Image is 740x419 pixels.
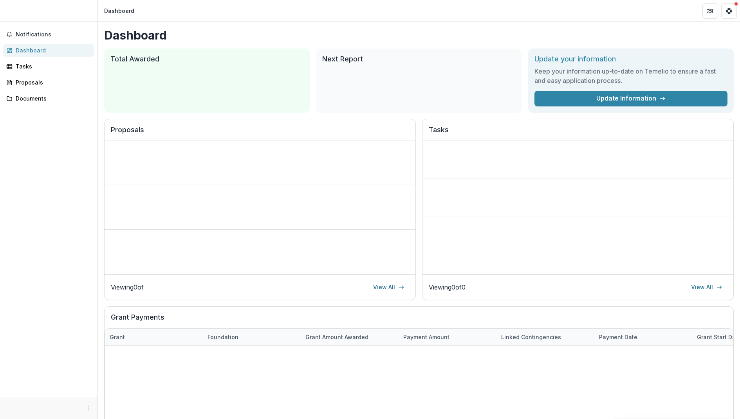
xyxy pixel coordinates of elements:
[3,44,94,57] a: Dashboard
[111,126,409,140] h2: Proposals
[322,55,515,63] h2: Next Report
[111,282,144,292] p: Viewing 0 of
[534,55,727,63] h2: Update your information
[721,3,737,19] button: Get Help
[16,78,88,86] div: Proposals
[83,403,93,413] button: More
[111,313,727,328] h2: Grant Payments
[110,55,303,63] h2: Total Awarded
[368,281,409,293] a: View All
[686,281,727,293] a: View All
[429,126,727,140] h2: Tasks
[3,92,94,105] a: Documents
[104,7,134,15] div: Dashboard
[16,94,88,103] div: Documents
[3,60,94,73] a: Tasks
[429,282,466,292] p: Viewing 0 of 0
[3,76,94,89] a: Proposals
[16,31,91,38] span: Notifications
[3,28,94,41] button: Notifications
[534,91,727,106] a: Update Information
[16,46,88,54] div: Dashboard
[702,3,718,19] button: Partners
[101,5,137,16] nav: breadcrumb
[104,28,734,42] h1: Dashboard
[16,62,88,70] div: Tasks
[534,67,727,85] h3: Keep your information up-to-date on Temelio to ensure a fast and easy application process.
